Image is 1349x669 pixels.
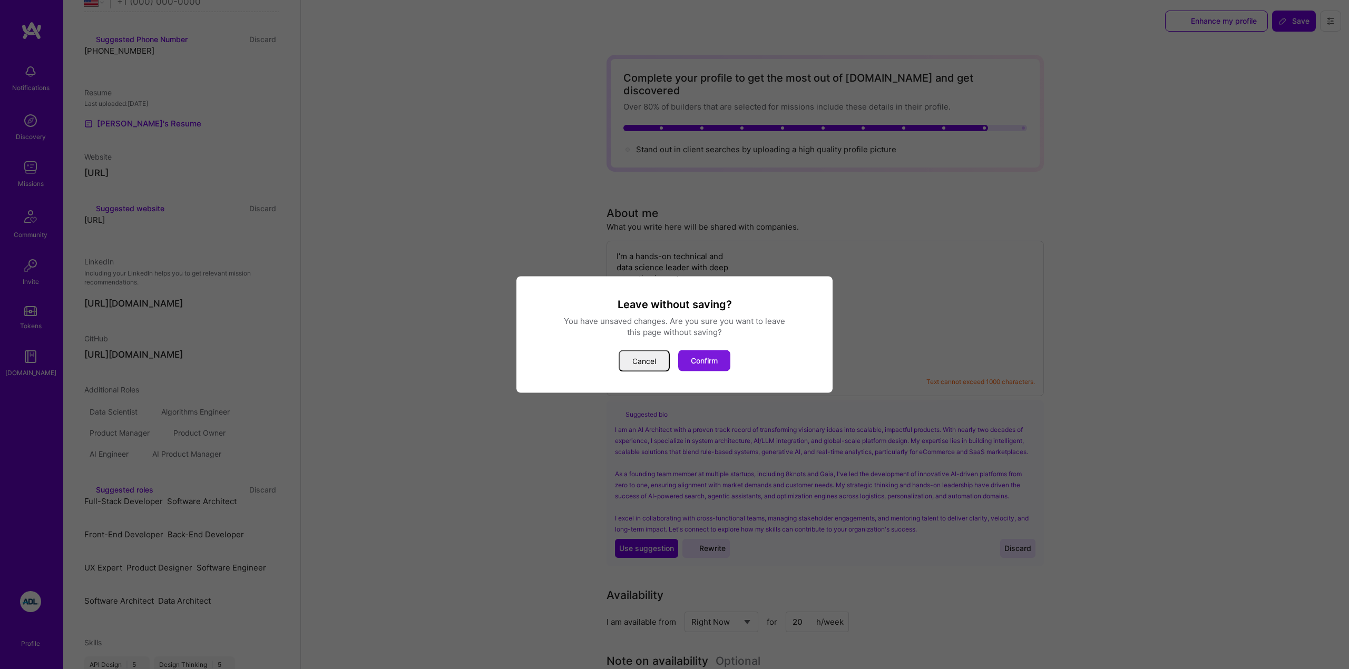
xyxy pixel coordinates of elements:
[529,327,820,338] div: this page without saving?
[678,350,730,371] button: Confirm
[516,277,833,393] div: modal
[529,316,820,327] div: You have unsaved changes. Are you sure you want to leave
[619,350,670,372] button: Cancel
[529,298,820,311] h3: Leave without saving?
